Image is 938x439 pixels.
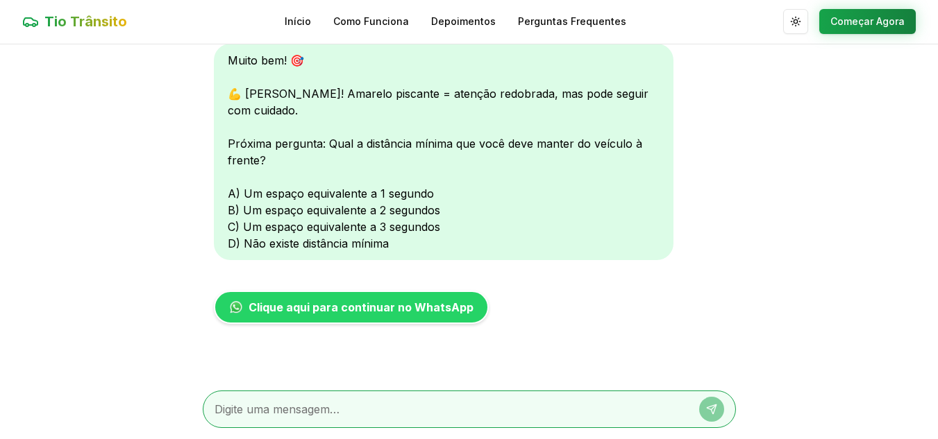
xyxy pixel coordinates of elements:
[44,12,127,31] span: Tio Trânsito
[249,299,474,316] span: Clique aqui para continuar no WhatsApp
[431,15,496,28] a: Depoimentos
[214,44,673,260] div: Muito bem! 🎯 💪 [PERSON_NAME]! Amarelo piscante = atenção redobrada, mas pode seguir com cuidado. ...
[518,15,626,28] a: Perguntas Frequentes
[333,15,409,28] a: Como Funciona
[285,15,311,28] a: Início
[819,9,916,34] button: Começar Agora
[214,291,489,324] a: Clique aqui para continuar no WhatsApp
[22,12,127,31] a: Tio Trânsito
